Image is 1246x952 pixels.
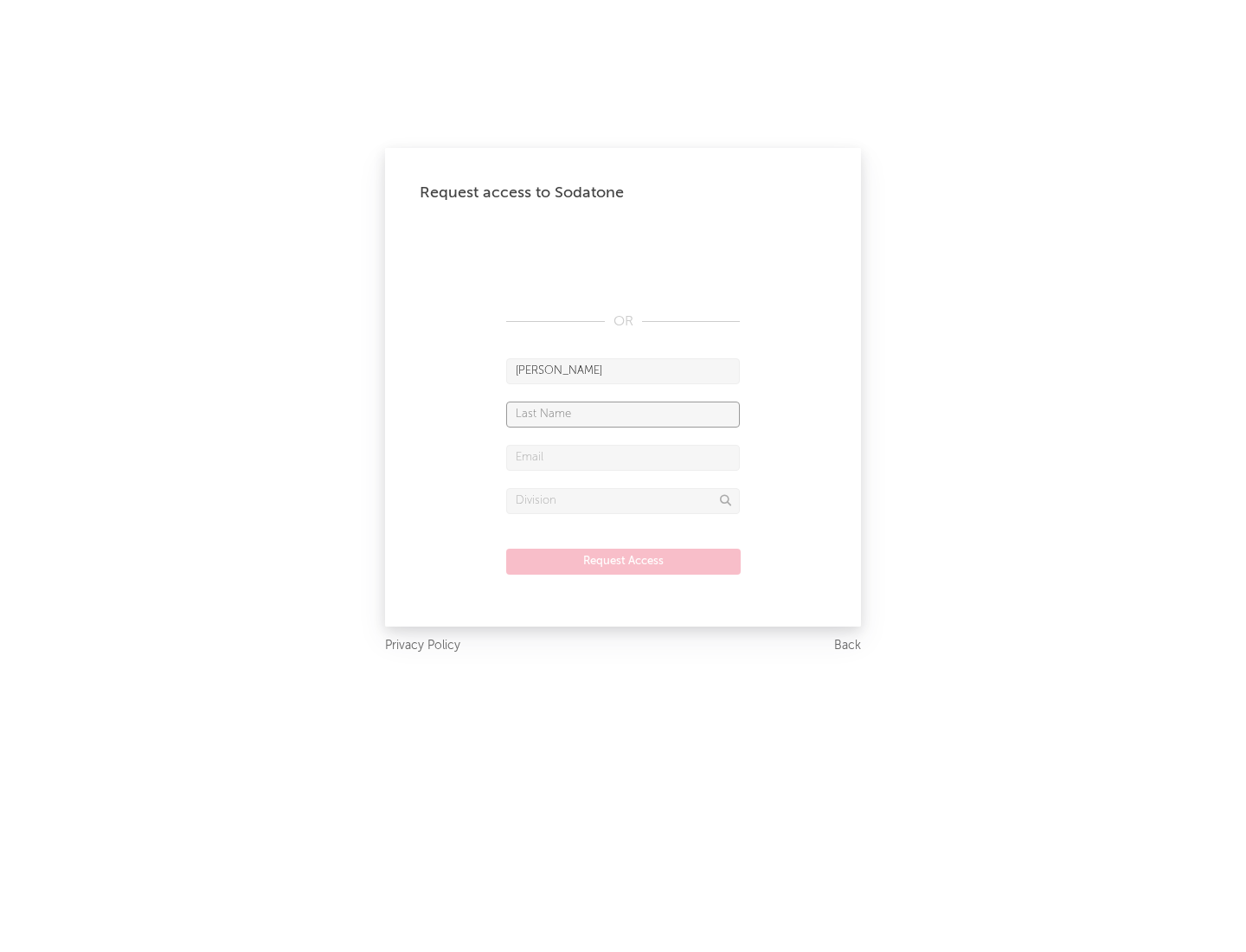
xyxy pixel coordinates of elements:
input: Email [506,445,740,471]
div: Request access to Sodatone [420,183,826,203]
button: Request Access [506,549,741,575]
input: First Name [506,358,740,384]
input: Division [506,488,740,514]
a: Privacy Policy [385,635,460,657]
a: Back [834,635,861,657]
input: Last Name [506,402,740,428]
div: OR [506,312,740,332]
